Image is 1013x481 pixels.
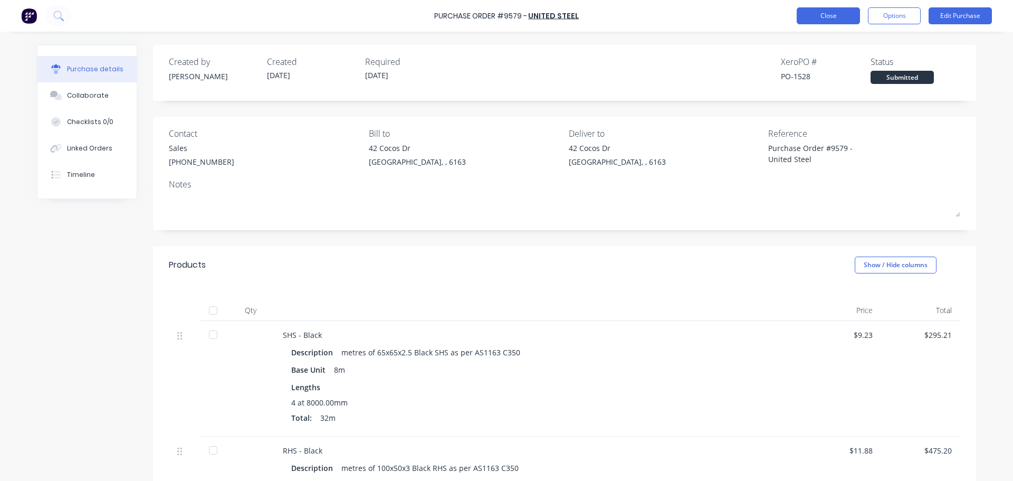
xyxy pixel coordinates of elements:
[365,55,455,68] div: Required
[291,460,341,476] div: Description
[334,362,345,378] div: 8m
[169,259,206,271] div: Products
[341,345,520,360] div: metres of 65x65x2.5 Black SHS as per AS1163 C350
[291,345,341,360] div: Description
[291,397,348,408] span: 4 at 8000.00mm
[369,143,466,154] div: 42 Cocos Dr
[855,257,936,273] button: Show / Hide columns
[810,329,873,341] div: $9.23
[37,56,137,82] button: Purchase details
[169,71,259,82] div: [PERSON_NAME]
[291,412,312,423] span: Total:
[781,55,871,68] div: Xero PO #
[67,170,95,180] div: Timeline
[810,445,873,456] div: $11.88
[67,117,113,127] div: Checklists 0/0
[291,362,334,378] div: Base Unit
[37,109,137,135] button: Checklists 0/0
[781,71,871,82] div: PO-1528
[890,445,952,456] div: $475.20
[871,55,960,68] div: Status
[37,162,137,188] button: Timeline
[341,460,519,476] div: metres of 100x50x3 Black RHS as per AS1163 C350
[802,300,881,321] div: Price
[227,300,274,321] div: Qty
[169,143,234,154] div: Sales
[169,178,960,191] div: Notes
[768,143,900,166] textarea: Purchase Order #9579 - United Steel
[169,55,259,68] div: Created by
[369,127,561,140] div: Bill to
[569,156,666,167] div: [GEOGRAPHIC_DATA], , 6163
[37,135,137,162] button: Linked Orders
[528,11,579,21] a: United Steel
[67,144,112,153] div: Linked Orders
[320,412,336,423] span: 32m
[291,382,320,393] span: Lengths
[871,71,934,84] div: Submitted
[283,445,794,456] div: RHS - Black
[169,156,234,167] div: [PHONE_NUMBER]
[890,329,952,341] div: $295.21
[768,127,960,140] div: Reference
[569,143,666,154] div: 42 Cocos Dr
[881,300,960,321] div: Total
[434,11,527,22] div: Purchase Order #9579 -
[929,7,992,24] button: Edit Purchase
[21,8,37,24] img: Factory
[797,7,860,24] button: Close
[569,127,761,140] div: Deliver to
[283,329,794,341] div: SHS - Black
[868,7,921,24] button: Options
[369,156,466,167] div: [GEOGRAPHIC_DATA], , 6163
[169,127,361,140] div: Contact
[267,55,357,68] div: Created
[67,91,109,100] div: Collaborate
[37,82,137,109] button: Collaborate
[67,64,123,74] div: Purchase details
